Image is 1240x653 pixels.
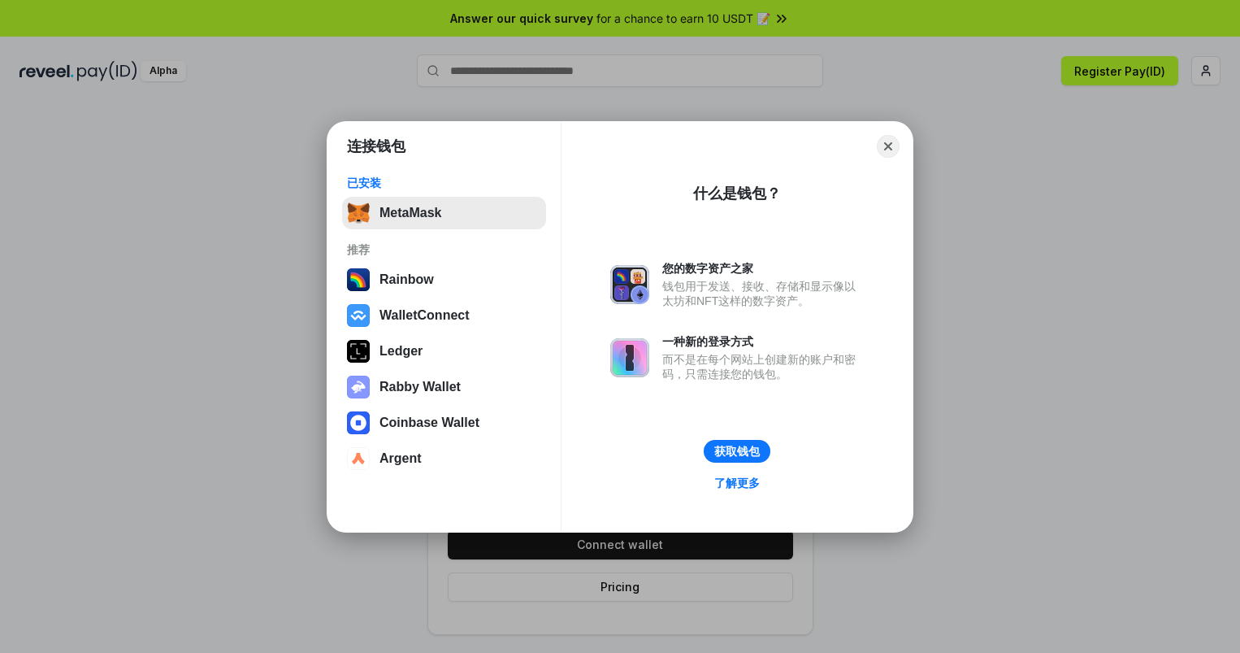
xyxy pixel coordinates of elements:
button: MetaMask [342,197,546,229]
button: 获取钱包 [704,440,770,463]
div: Rabby Wallet [379,380,461,394]
div: 而不是在每个网站上创建新的账户和密码，只需连接您的钱包。 [662,352,864,381]
img: svg+xml,%3Csvg%20xmlns%3D%22http%3A%2F%2Fwww.w3.org%2F2000%2Fsvg%22%20fill%3D%22none%22%20viewBox... [347,376,370,398]
div: WalletConnect [379,308,470,323]
div: 已安装 [347,176,541,190]
button: Ledger [342,335,546,368]
div: Argent [379,451,422,466]
div: Ledger [379,344,423,359]
button: Close [877,135,900,158]
img: svg+xml,%3Csvg%20width%3D%2228%22%20height%3D%2228%22%20viewBox%3D%220%200%2028%2028%22%20fill%3D... [347,411,370,434]
img: svg+xml,%3Csvg%20width%3D%22120%22%20height%3D%22120%22%20viewBox%3D%220%200%20120%20120%22%20fil... [347,268,370,291]
div: Coinbase Wallet [379,416,479,430]
div: 了解更多 [714,476,760,490]
div: 您的数字资产之家 [662,261,864,276]
img: svg+xml,%3Csvg%20xmlns%3D%22http%3A%2F%2Fwww.w3.org%2F2000%2Fsvg%22%20fill%3D%22none%22%20viewBox... [610,338,649,377]
h1: 连接钱包 [347,137,405,156]
div: 推荐 [347,242,541,257]
button: WalletConnect [342,299,546,332]
div: 获取钱包 [714,444,760,459]
div: 一种新的登录方式 [662,334,864,349]
img: svg+xml,%3Csvg%20fill%3D%22none%22%20height%3D%2233%22%20viewBox%3D%220%200%2035%2033%22%20width%... [347,202,370,224]
a: 了解更多 [705,472,770,494]
div: 什么是钱包？ [693,184,781,203]
button: Coinbase Wallet [342,407,546,439]
div: Rainbow [379,272,434,287]
button: Rabby Wallet [342,371,546,403]
img: svg+xml,%3Csvg%20xmlns%3D%22http%3A%2F%2Fwww.w3.org%2F2000%2Fsvg%22%20fill%3D%22none%22%20viewBox... [610,265,649,304]
div: 钱包用于发送、接收、存储和显示像以太坊和NFT这样的数字资产。 [662,279,864,308]
div: MetaMask [379,206,441,220]
img: svg+xml,%3Csvg%20width%3D%2228%22%20height%3D%2228%22%20viewBox%3D%220%200%2028%2028%22%20fill%3D... [347,447,370,470]
button: Rainbow [342,263,546,296]
button: Argent [342,442,546,475]
img: svg+xml,%3Csvg%20width%3D%2228%22%20height%3D%2228%22%20viewBox%3D%220%200%2028%2028%22%20fill%3D... [347,304,370,327]
img: svg+xml,%3Csvg%20xmlns%3D%22http%3A%2F%2Fwww.w3.org%2F2000%2Fsvg%22%20width%3D%2228%22%20height%3... [347,340,370,363]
